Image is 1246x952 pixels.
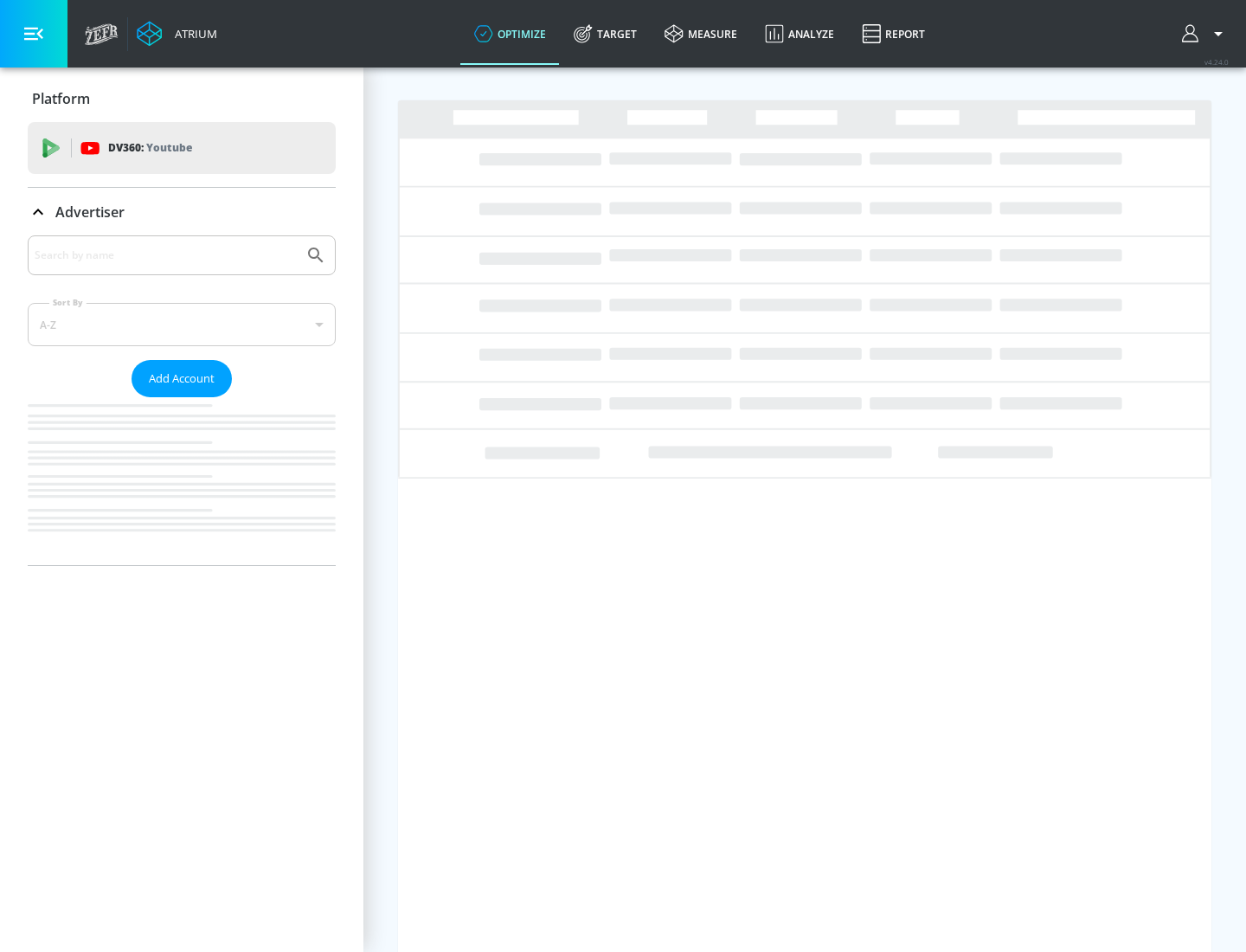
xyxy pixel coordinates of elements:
a: Target [560,3,651,65]
a: Analyze [751,3,848,65]
a: optimize [460,3,560,65]
button: Add Account [132,360,232,397]
div: A-Z [28,303,336,346]
a: Atrium [137,21,217,47]
p: DV360: [108,138,192,158]
a: Report [848,3,939,65]
p: Platform [32,89,90,108]
div: Platform [28,74,336,123]
span: Add Account [149,369,215,389]
label: Sort By [49,297,87,308]
div: Atrium [168,26,217,42]
div: Advertiser [28,188,336,236]
a: measure [651,3,751,65]
div: Advertiser [28,235,336,565]
p: Advertiser [55,203,125,222]
div: DV360: Youtube [28,122,336,174]
p: Youtube [146,138,192,157]
span: v 4.24.0 [1204,57,1229,67]
input: Search by name [35,244,297,267]
nav: list of Advertiser [28,397,336,565]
